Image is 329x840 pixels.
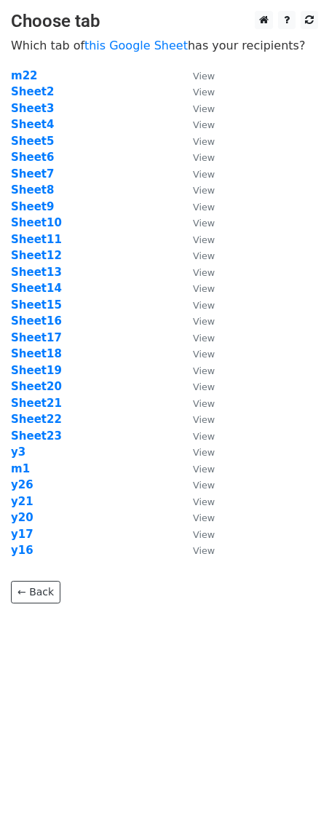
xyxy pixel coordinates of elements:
strong: Sheet6 [11,151,54,164]
a: View [178,364,215,377]
a: View [178,85,215,98]
a: Sheet2 [11,85,54,98]
a: View [178,380,215,393]
small: View [193,381,215,392]
a: Sheet10 [11,216,62,229]
a: Sheet20 [11,380,62,393]
a: Sheet19 [11,364,62,377]
a: View [178,266,215,279]
a: y17 [11,528,33,541]
a: View [178,102,215,115]
a: View [178,397,215,410]
small: View [193,496,215,507]
a: View [178,462,215,475]
a: Sheet11 [11,233,62,246]
a: View [178,478,215,491]
a: View [178,429,215,443]
small: View [193,300,215,311]
small: View [193,365,215,376]
small: View [193,333,215,344]
a: Sheet3 [11,102,54,115]
strong: Sheet22 [11,413,62,426]
a: View [178,183,215,197]
a: Sheet18 [11,347,62,360]
a: View [178,314,215,328]
strong: Sheet14 [11,282,62,295]
small: View [193,103,215,114]
a: View [178,200,215,213]
a: View [178,216,215,229]
a: View [178,167,215,181]
a: Sheet5 [11,135,54,148]
small: View [193,234,215,245]
a: View [178,118,215,131]
h3: Choose tab [11,11,318,32]
small: View [193,480,215,491]
small: View [193,545,215,556]
small: View [193,267,215,278]
strong: Sheet17 [11,331,62,344]
a: View [178,233,215,246]
a: Sheet9 [11,200,54,213]
small: View [193,512,215,523]
small: View [193,136,215,147]
a: Sheet4 [11,118,54,131]
a: View [178,511,215,524]
small: View [193,283,215,294]
a: y21 [11,495,33,508]
small: View [193,316,215,327]
a: Sheet7 [11,167,54,181]
small: View [193,152,215,163]
small: View [193,218,215,229]
a: y26 [11,478,33,491]
small: View [193,349,215,360]
small: View [193,250,215,261]
a: Sheet23 [11,429,62,443]
small: View [193,398,215,409]
a: Sheet8 [11,183,54,197]
a: ← Back [11,581,60,603]
a: View [178,528,215,541]
a: View [178,249,215,262]
a: Sheet13 [11,266,62,279]
a: y3 [11,445,25,459]
a: View [178,282,215,295]
a: View [178,544,215,557]
a: this Google Sheet [84,39,188,52]
a: m22 [11,69,38,82]
small: View [193,529,215,540]
a: Sheet21 [11,397,62,410]
a: View [178,135,215,148]
a: Sheet16 [11,314,62,328]
small: View [193,431,215,442]
a: y20 [11,511,33,524]
a: y16 [11,544,33,557]
a: View [178,347,215,360]
small: View [193,414,215,425]
a: View [178,151,215,164]
a: Sheet12 [11,249,62,262]
small: View [193,87,215,98]
a: Sheet15 [11,298,62,312]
